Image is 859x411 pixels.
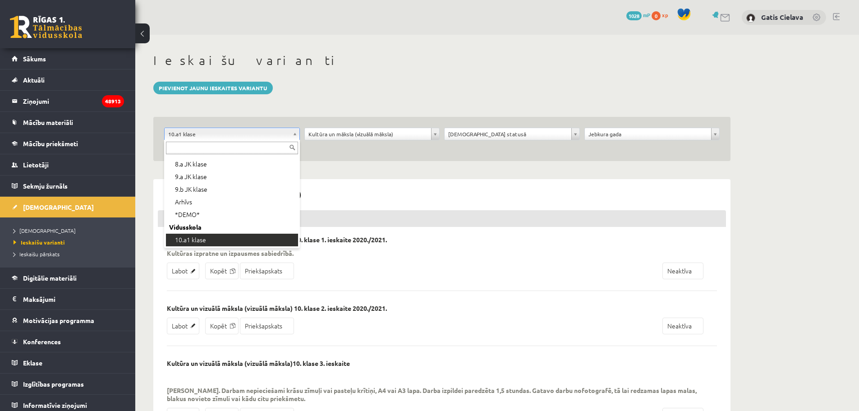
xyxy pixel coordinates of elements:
div: Vidusskola [166,221,298,234]
div: Arhīvs [166,196,298,208]
div: 9.b JK klase [166,183,298,196]
div: 10.a1 klase [166,234,298,246]
div: 8.a JK klase [166,158,298,171]
div: 9.a JK klase [166,171,298,183]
